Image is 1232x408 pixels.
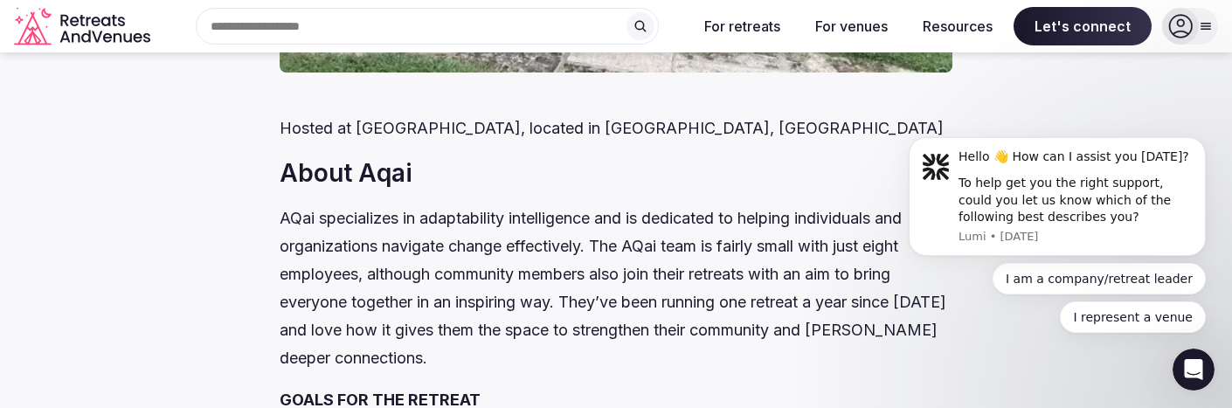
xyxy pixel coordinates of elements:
button: Resources [909,7,1007,45]
svg: Retreats and Venues company logo [14,7,154,46]
button: For venues [801,7,902,45]
p: AQai specializes in adaptability intelligence and is dedicated to helping individuals and organiz... [280,204,952,372]
iframe: Intercom live chat [1173,349,1215,391]
iframe: Intercom notifications message [882,41,1232,361]
a: Visit the homepage [14,7,154,46]
button: For retreats [690,7,794,45]
span: Let's connect [1014,7,1152,45]
h2: About Aqai [280,156,952,190]
p: Hosted at [GEOGRAPHIC_DATA], located in [GEOGRAPHIC_DATA], [GEOGRAPHIC_DATA] [280,114,952,142]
